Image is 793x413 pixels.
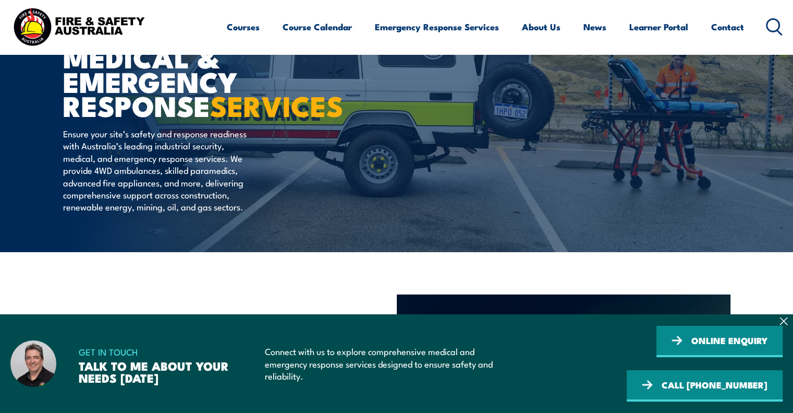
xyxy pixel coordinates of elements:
[629,13,688,41] a: Learner Portal
[283,13,352,41] a: Course Calendar
[656,326,783,357] a: ONLINE ENQUIRY
[227,13,260,41] a: Courses
[375,13,499,41] a: Emergency Response Services
[63,127,253,213] p: Ensure your site’s safety and response readiness with Australia’s leading industrial security, me...
[79,360,242,384] h3: TALK TO ME ABOUT YOUR NEEDS [DATE]
[63,44,321,117] h1: MEDICAL & EMERGENCY RESPONSE
[583,13,606,41] a: News
[522,13,560,41] a: About Us
[210,83,344,126] strong: SERVICES
[627,370,783,402] a: CALL [PHONE_NUMBER]
[711,13,744,41] a: Contact
[265,345,505,382] p: Connect with us to explore comprehensive medical and emergency response services designed to ensu...
[79,344,242,360] span: GET IN TOUCH
[10,340,56,386] img: Dave – Fire and Safety Australia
